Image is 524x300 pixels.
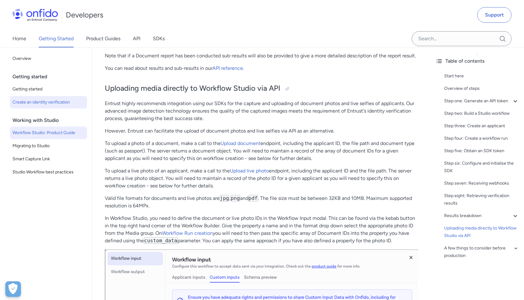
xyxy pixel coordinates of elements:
a: A few things to consider before production [444,244,519,259]
span: Smart Capture Link [12,155,85,163]
a: Workflow Studio: Product Guide [10,127,87,139]
a: Product Guides [86,30,120,47]
a: Getting Started [39,30,74,47]
span: Workflow Studio: Product Guide [12,129,85,137]
p: However, Entrust can facilitate the upload of document photos and live selfies via API as an alte... [105,127,418,135]
img: Onfido Logo [12,9,58,21]
code: png [230,195,240,201]
span: Getting started [12,85,85,93]
p: To upload a live photo of an applicant, make a call to the endpoint, including the applicant ID a... [105,167,418,190]
a: Support [477,7,512,23]
span: Overview [12,55,85,62]
h2: Uploading media directly to Workflow Studio via API [105,83,418,94]
p: Valid file formats for documents and live photos are , and . The file size must be between 32KB a... [105,195,418,210]
a: Step three: Create an applicant [444,122,519,130]
a: Step six: Configure and initialise the SDK [444,160,519,175]
span: Studio Workflow best practices [12,168,85,176]
a: Home [12,30,26,47]
a: Getting started [10,83,87,95]
a: API reference [212,65,243,71]
span: Create an identity verification [12,99,85,106]
div: Cookie Preferences [5,281,21,297]
a: Create an identity verification [10,96,87,109]
p: You can read about results and sub-results in our . [105,65,418,72]
div: Working with Studio [12,114,90,127]
a: Overview of steps [444,85,519,92]
a: API [133,30,140,47]
div: Table of contents [435,57,519,65]
a: Workflow Run creation [162,230,213,236]
p: Note that if a Document report has been conducted sub-results will also be provided to give a mor... [105,52,418,60]
a: Step two: Build a Studio workflow [444,110,519,117]
a: Smart Capture Link [10,153,87,165]
div: Getting started [12,70,90,83]
a: SDKs [153,30,165,47]
a: Studio Workflow best practices [10,166,87,178]
a: Overview [10,52,87,65]
a: Uploading media directly to Workflow Studio via API [444,225,519,240]
a: Step eight: Retrieving verification results [444,192,519,207]
a: Step one: Generate an API token [444,97,519,105]
p: To upload a photo of a document, make a call to the endpoint, including the applicant ID, the fil... [105,140,418,162]
code: jpg [220,195,229,201]
input: Onfido search input field [412,31,512,46]
p: In Workflow Studio, you need to define the document or live photo IDs in the Workflow Input modal... [105,215,418,244]
a: Step four: Create a workflow run [444,135,519,142]
a: Step seven: Receiving webhooks [444,180,519,187]
span: Migrating to Studio [12,142,85,150]
a: Results breakdown [444,212,519,220]
p: Entrust highly recommends integration using our SDKs for the capture and uploading of document ph... [105,100,418,122]
a: Migrating to Studio [10,140,87,152]
code: custom_data [144,237,177,244]
a: Start here [444,72,519,80]
code: pdf [248,195,258,201]
h1: Developers [66,10,103,20]
a: Upload document [221,140,260,146]
a: Step five: Obtain an SDK token [444,147,519,155]
a: Upload live photo [230,168,269,174]
button: Open Preferences [5,281,21,297]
